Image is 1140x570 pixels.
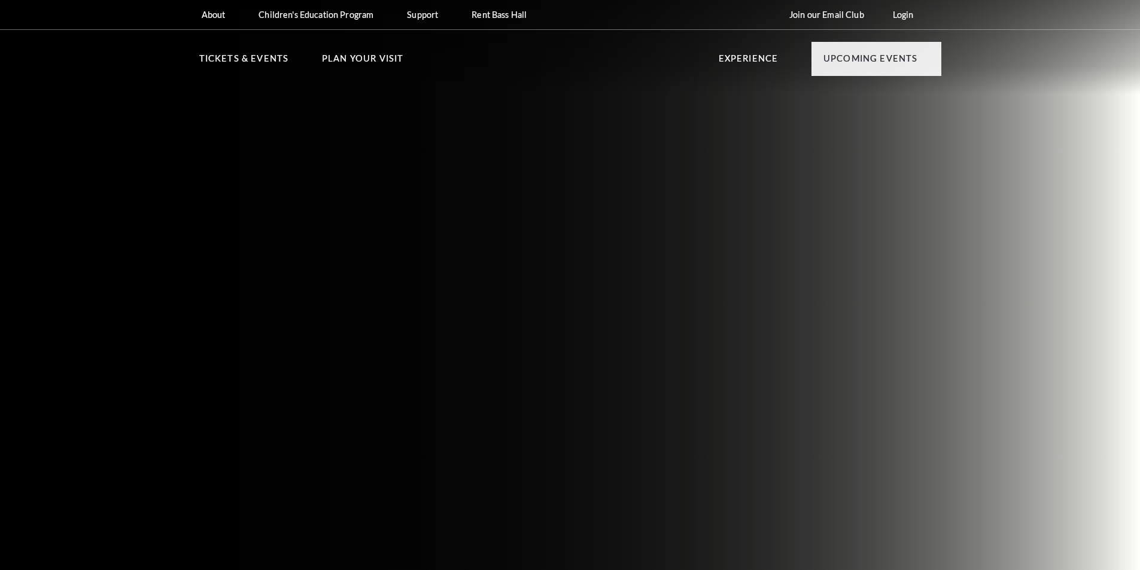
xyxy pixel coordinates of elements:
[823,51,918,73] p: Upcoming Events
[199,51,289,73] p: Tickets & Events
[259,10,373,20] p: Children's Education Program
[472,10,527,20] p: Rent Bass Hall
[407,10,438,20] p: Support
[202,10,226,20] p: About
[322,51,404,73] p: Plan Your Visit
[719,51,779,73] p: Experience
